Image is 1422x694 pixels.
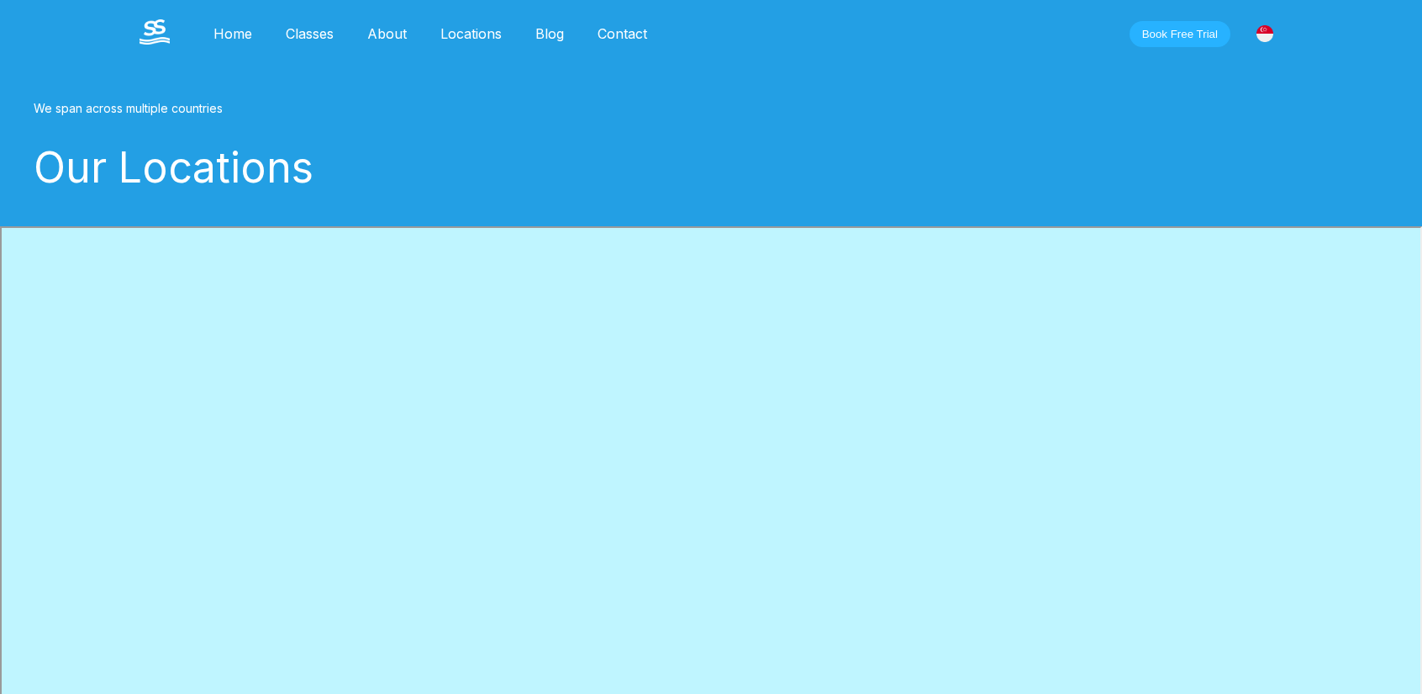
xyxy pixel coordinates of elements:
[269,25,350,42] a: Classes
[140,19,170,45] img: The Swim Starter Logo
[519,25,581,42] a: Blog
[197,25,269,42] a: Home
[1130,21,1230,47] button: Book Free Trial
[1247,16,1282,51] div: [GEOGRAPHIC_DATA]
[1256,25,1273,42] img: Singapore
[350,25,424,42] a: About
[424,25,519,42] a: Locations
[34,101,1177,115] div: We span across multiple countries
[34,142,1177,193] div: Our Locations
[581,25,664,42] a: Contact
